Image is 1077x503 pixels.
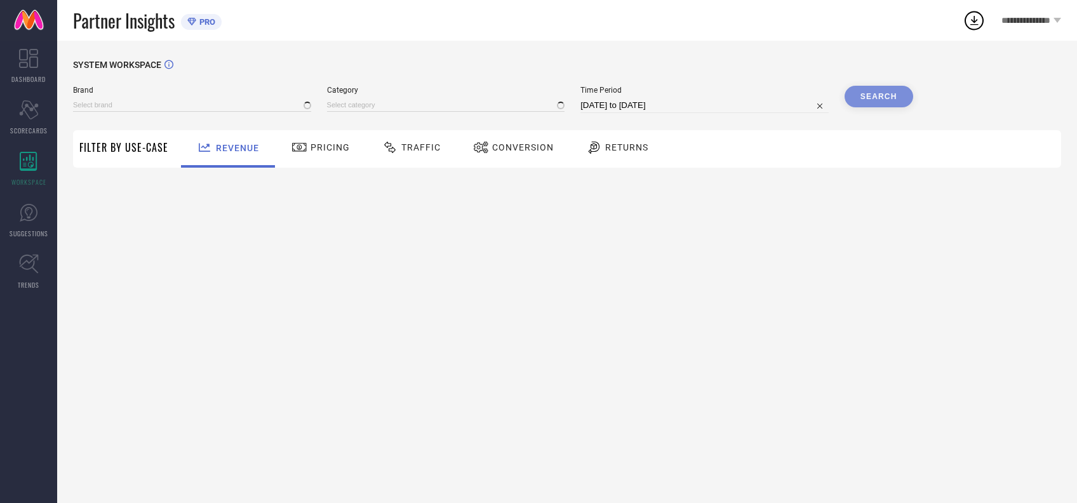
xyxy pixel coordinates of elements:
[73,98,311,112] input: Select brand
[492,142,554,152] span: Conversion
[73,86,311,95] span: Brand
[79,140,168,155] span: Filter By Use-Case
[73,8,175,34] span: Partner Insights
[327,86,565,95] span: Category
[311,142,350,152] span: Pricing
[11,177,46,187] span: WORKSPACE
[11,74,46,84] span: DASHBOARD
[605,142,648,152] span: Returns
[216,143,259,153] span: Revenue
[401,142,441,152] span: Traffic
[580,98,829,113] input: Select time period
[10,126,48,135] span: SCORECARDS
[327,98,565,112] input: Select category
[580,86,829,95] span: Time Period
[963,9,986,32] div: Open download list
[18,280,39,290] span: TRENDS
[196,17,215,27] span: PRO
[73,60,161,70] span: SYSTEM WORKSPACE
[10,229,48,238] span: SUGGESTIONS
